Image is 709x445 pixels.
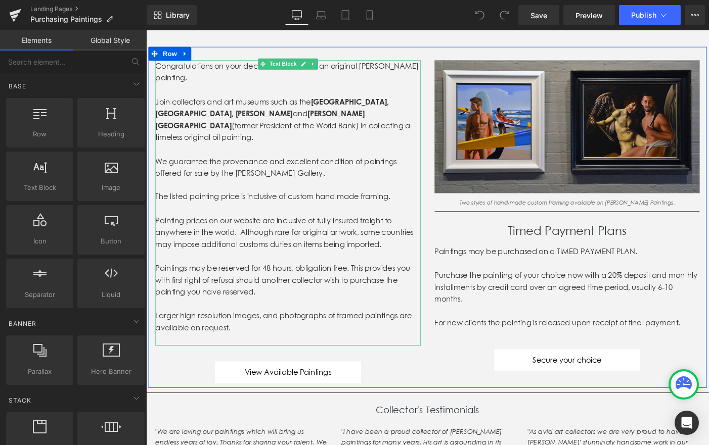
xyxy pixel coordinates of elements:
[494,5,514,25] button: Redo
[285,5,309,25] a: Desktop
[9,129,70,139] span: Row
[9,236,70,246] span: Icon
[36,18,49,33] a: Expand / Collapse
[530,10,547,21] span: Save
[8,395,32,405] span: Stack
[10,304,298,330] p: Larger high resolution images, and photographs of framed paintings are available on request.
[8,319,37,328] span: Banner
[314,203,602,234] h3: Timed Payment Plans
[9,182,70,193] span: Text Block
[309,5,333,25] a: Laptop
[16,18,36,33] span: Row
[132,31,165,43] span: Text Block
[166,11,190,20] span: Library
[8,81,27,91] span: Base
[10,175,298,188] p: The listed painting price is inclusive of custom hand made framing.
[470,5,490,25] button: Undo
[9,289,70,300] span: Separator
[10,136,298,162] p: We guarantee the provenance and excellent condition of paintings offered for sale by the [PERSON_...
[80,366,142,377] span: Hero Banner
[80,129,142,139] span: Heading
[73,30,147,51] a: Global Style
[30,15,102,23] span: Purchasing Paintings
[80,236,142,246] span: Button
[314,312,602,325] p: For new clients the painting is released upon receipt of final payment.
[30,5,147,13] a: Landing Pages
[9,366,70,377] span: Parallax
[685,5,705,25] button: More
[75,360,234,383] a: View Available Paintings
[176,31,187,43] a: Expand / Collapse
[675,411,699,435] div: Open Intercom Messenger
[80,289,142,300] span: Liquid
[333,5,358,25] a: Tablet
[575,10,603,21] span: Preview
[341,183,575,191] i: Two styles of hand-made custom framing available on [PERSON_NAME] Paintings.
[107,365,201,378] span: View Available Paintings
[358,5,382,25] a: Mobile
[378,347,537,370] a: Secure your choice
[420,352,495,365] span: Secure your choice
[147,5,197,25] a: New Library
[10,33,298,59] p: Congratulations on your decision to purchase an original [PERSON_NAME] painting.
[80,182,142,193] span: Image
[314,261,599,297] span: Purchase the painting of your choice now with a 20% deposit and monthly installments by credit ca...
[563,5,615,25] a: Preview
[631,11,656,19] span: Publish
[619,5,681,25] button: Publish
[10,253,298,291] p: Paintings may be reserved for 48 hours, obligation free. This provides you with first right of re...
[10,201,298,240] p: Painting prices on our website are inclusive of fully insured freight to anywhere in the world. A...
[314,235,534,245] span: Paintings may be purchased on a TIMED PAYMENT PLAN.
[10,72,298,123] p: Join collectors and art museums such as the and (former President of the World Bank) in collectin...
